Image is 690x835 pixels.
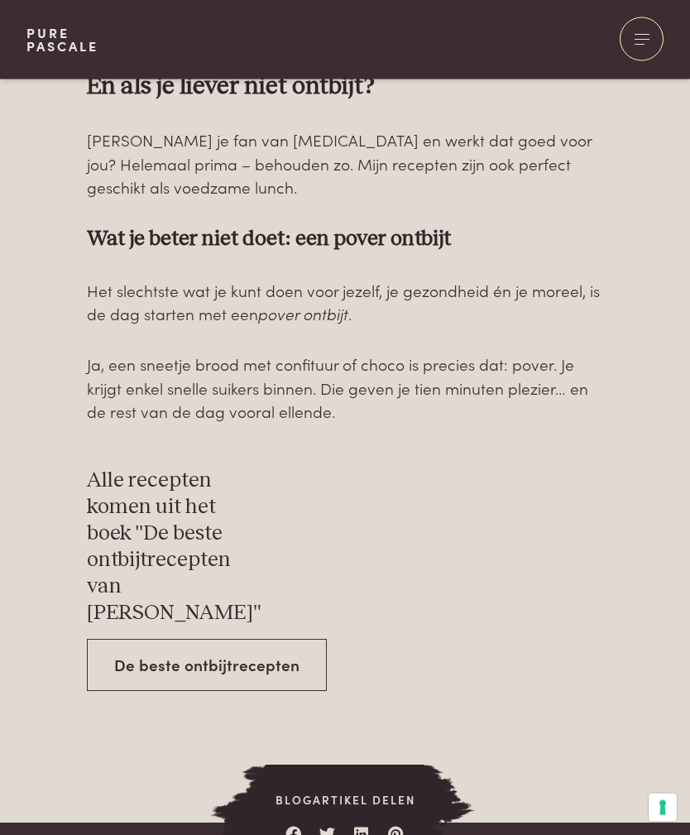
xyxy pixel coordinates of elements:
[87,75,376,99] b: En als je liever niet ontbijt?
[87,353,603,425] p: Ja, een sneetje brood met confituur of choco is precies dat: pover. Je krijgt enkel snelle suiker...
[26,26,98,53] a: PurePascale
[87,468,261,626] h3: Alle recepten komen uit het boek "De beste ontbijtrecepten van [PERSON_NAME]"
[87,640,327,692] a: De beste ontbijtrecepten
[87,129,603,200] p: [PERSON_NAME] je fan van [MEDICAL_DATA] en werkt dat goed voor jou? Helemaal prima – behouden zo....
[649,794,677,822] button: Uw voorkeuren voor toestemming voor trackingtechnologieën
[266,792,425,809] span: Blogartikel delen
[87,280,603,327] p: Het slechtste wat je kunt doen voor jezelf, je gezondheid én je moreel, is de dag starten met een .
[87,229,452,250] b: Wat je beter niet doet: een pover ontbijt
[258,303,348,325] i: pover ontbijt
